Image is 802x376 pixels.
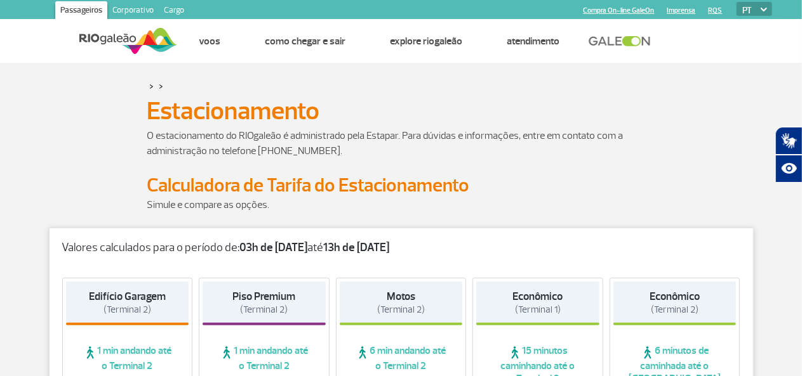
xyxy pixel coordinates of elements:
p: Simule e compare as opções. [147,197,655,212]
a: RQS [708,6,722,15]
a: Imprensa [667,6,695,15]
a: Explore RIOgaleão [391,35,463,48]
button: Abrir tradutor de língua de sinais. [775,127,802,155]
span: (Terminal 2) [104,304,151,316]
a: Como chegar e sair [265,35,346,48]
span: 6 min andando até o Terminal 2 [340,344,463,372]
a: > [150,79,154,93]
div: Plugin de acessibilidade da Hand Talk. [775,127,802,183]
a: Corporativo [107,1,159,22]
strong: 03h de [DATE] [240,240,308,255]
a: Compra On-line GaleOn [583,6,654,15]
span: 1 min andando até o Terminal 2 [66,344,189,372]
p: O estacionamento do RIOgaleão é administrado pela Estapar. Para dúvidas e informações, entre em c... [147,128,655,159]
span: (Terminal 1) [515,304,561,316]
h2: Calculadora de Tarifa do Estacionamento [147,174,655,197]
span: 1 min andando até o Terminal 2 [203,344,326,372]
a: Passageiros [55,1,107,22]
strong: Econômico [513,290,563,303]
strong: Econômico [650,290,700,303]
p: Valores calculados para o período de: até [62,241,740,255]
strong: Motos [387,290,415,303]
strong: Edifício Garagem [89,290,166,303]
a: Atendimento [507,35,560,48]
span: (Terminal 2) [240,304,288,316]
strong: 13h de [DATE] [324,240,390,255]
h1: Estacionamento [147,100,655,122]
a: Voos [199,35,221,48]
strong: Piso Premium [232,290,295,303]
a: Cargo [159,1,189,22]
span: (Terminal 2) [377,304,425,316]
a: > [159,79,164,93]
span: (Terminal 2) [651,304,698,316]
button: Abrir recursos assistivos. [775,155,802,183]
